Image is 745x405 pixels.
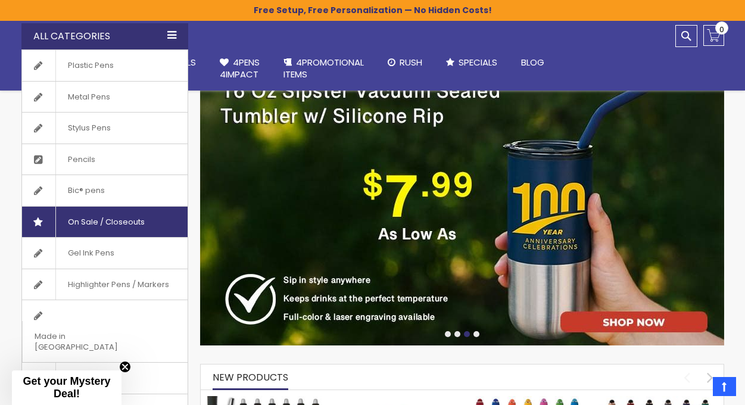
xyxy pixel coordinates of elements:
[22,238,188,269] a: Gel Ink Pens
[213,370,288,384] span: New Products
[719,24,724,35] span: 0
[22,300,188,362] a: Made in [GEOGRAPHIC_DATA]
[200,67,724,345] img: /16-oz-the-sipster-vacuum-sealed-tumbler-with-silicone-rip.html
[459,56,497,68] span: Specials
[22,175,188,206] a: Bic® pens
[22,82,188,113] a: Metal Pens
[376,49,434,76] a: Rush
[55,144,107,175] span: Pencils
[400,56,422,68] span: Rush
[55,238,126,269] span: Gel Ink Pens
[55,175,117,206] span: Bic® pens
[55,207,157,238] span: On Sale / Closeouts
[283,56,364,80] span: 4PROMOTIONAL ITEMS
[23,375,110,400] span: Get your Mystery Deal!
[677,367,697,388] div: prev
[22,50,188,81] a: Plastic Pens
[55,113,123,144] span: Stylus Pens
[119,361,131,373] button: Close teaser
[55,269,181,300] span: Highlighter Pens / Markers
[22,207,188,238] a: On Sale / Closeouts
[55,363,127,394] span: New Arrivals
[55,50,126,81] span: Plastic Pens
[55,82,122,113] span: Metal Pens
[22,363,188,394] a: New Arrivals
[509,49,556,76] a: Blog
[713,377,736,396] a: Top
[220,56,260,80] span: 4Pens 4impact
[22,321,158,362] span: Made in [GEOGRAPHIC_DATA]
[434,49,509,76] a: Specials
[521,56,544,68] span: Blog
[22,113,188,144] a: Stylus Pens
[12,370,121,405] div: Get your Mystery Deal!Close teaser
[22,269,188,300] a: Highlighter Pens / Markers
[21,23,188,49] div: All Categories
[272,49,376,88] a: 4PROMOTIONALITEMS
[700,367,721,388] div: next
[208,49,272,88] a: 4Pens4impact
[703,25,724,46] a: 0
[22,144,188,175] a: Pencils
